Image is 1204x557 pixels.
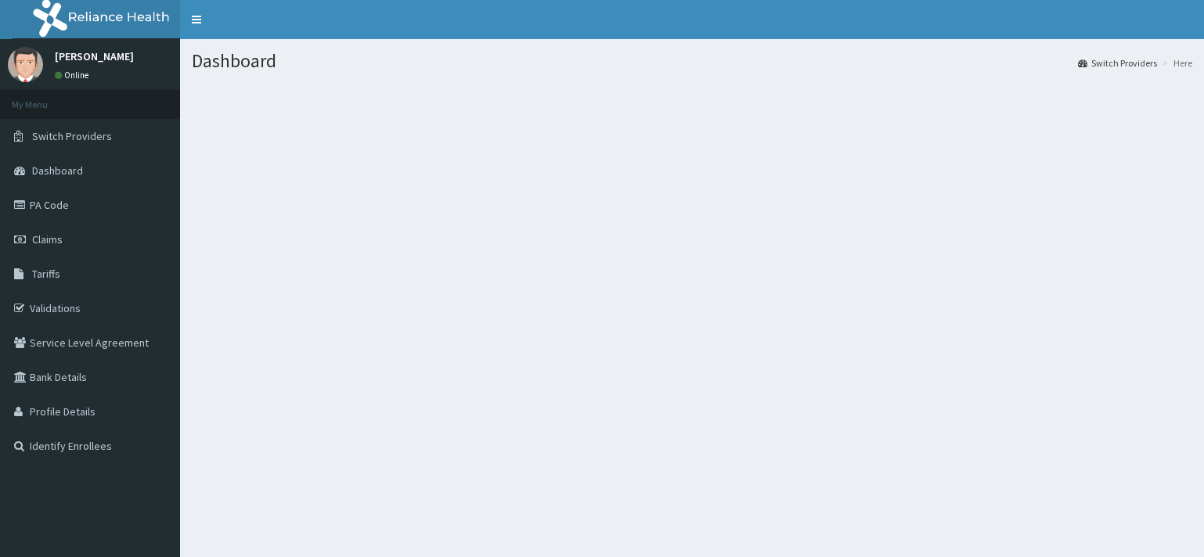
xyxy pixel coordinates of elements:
[55,70,92,81] a: Online
[32,267,60,281] span: Tariffs
[32,164,83,178] span: Dashboard
[32,129,112,143] span: Switch Providers
[8,47,43,82] img: User Image
[55,51,134,62] p: [PERSON_NAME]
[1159,56,1192,70] li: Here
[1078,56,1157,70] a: Switch Providers
[32,232,63,246] span: Claims
[192,51,1192,71] h1: Dashboard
